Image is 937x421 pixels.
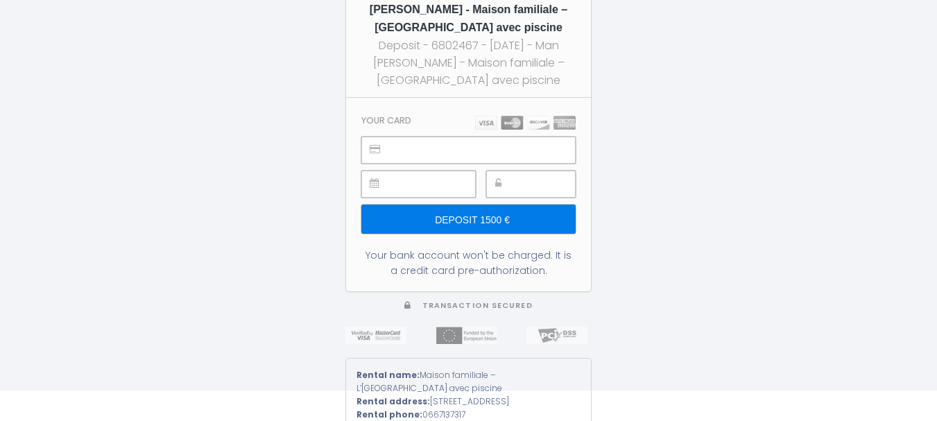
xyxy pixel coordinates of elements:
[361,248,576,278] div: Your bank account won't be charged. It is a credit card pre-authorization.
[359,37,578,89] div: Deposit - 6802467 - [DATE] - Man [PERSON_NAME] - Maison familiale – [GEOGRAPHIC_DATA] avec piscine
[475,116,576,130] img: carts.png
[356,395,430,407] strong: Rental address:
[356,369,581,395] div: Maison familiale – L’[GEOGRAPHIC_DATA] avec piscine
[356,369,420,381] strong: Rental name:
[393,171,475,197] iframe: 安全到期日輸入框
[422,300,533,311] span: Transaction secured
[361,115,411,126] h3: Your card
[393,137,575,163] iframe: 安全卡號輸入框
[517,171,575,197] iframe: 安全 CVC 輸入框
[356,409,422,420] strong: Rental phone:
[356,395,581,409] div: [STREET_ADDRESS]
[361,205,576,234] input: Deposit 1500 €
